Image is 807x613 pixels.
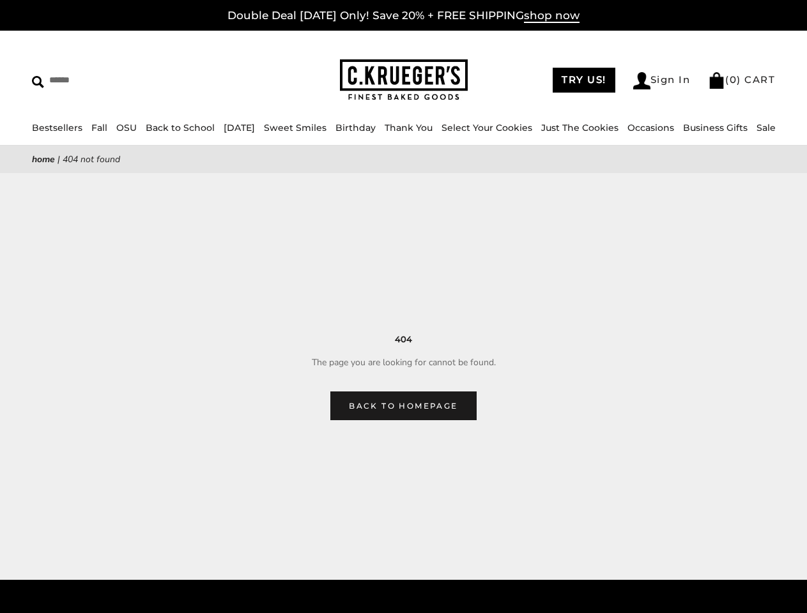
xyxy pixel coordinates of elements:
img: Search [32,76,44,88]
a: Home [32,153,55,165]
a: Select Your Cookies [442,122,532,133]
span: shop now [524,9,580,23]
a: Thank You [385,122,433,133]
input: Search [32,70,202,90]
span: 404 Not Found [63,153,120,165]
span: | [58,153,60,165]
a: Business Gifts [683,122,748,133]
a: TRY US! [553,68,615,93]
img: Bag [708,72,725,89]
a: OSU [116,122,137,133]
a: Sweet Smiles [264,122,327,133]
a: Birthday [335,122,376,133]
a: (0) CART [708,73,775,86]
a: [DATE] [224,122,255,133]
h3: 404 [51,333,756,346]
img: Account [633,72,650,89]
a: Fall [91,122,107,133]
nav: breadcrumbs [32,152,775,167]
a: Back to School [146,122,215,133]
a: Bestsellers [32,122,82,133]
img: C.KRUEGER'S [340,59,468,101]
a: Sign In [633,72,691,89]
a: Just The Cookies [541,122,619,133]
a: Back to homepage [330,391,476,420]
a: Sale [757,122,776,133]
a: Occasions [627,122,674,133]
a: Double Deal [DATE] Only! Save 20% + FREE SHIPPINGshop now [227,9,580,23]
span: 0 [730,73,737,86]
p: The page you are looking for cannot be found. [51,355,756,370]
